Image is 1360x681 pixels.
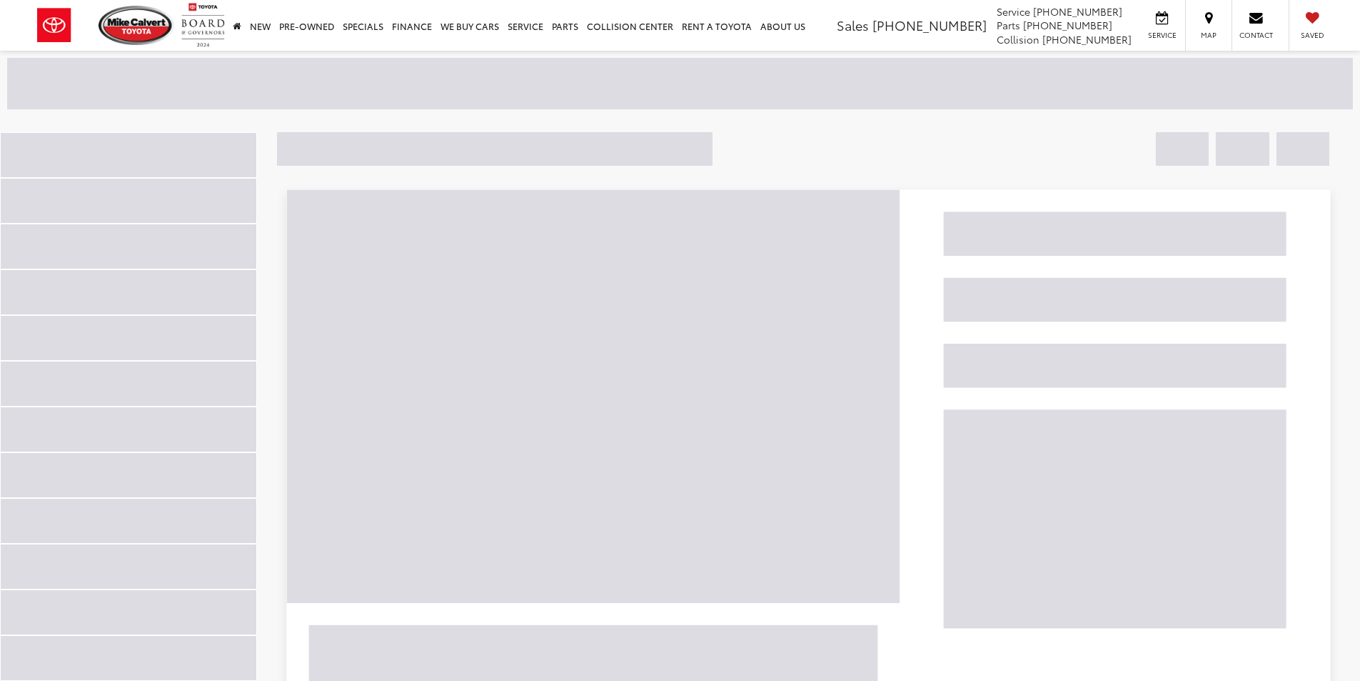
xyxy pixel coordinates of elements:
[997,32,1039,46] span: Collision
[99,6,174,45] img: Mike Calvert Toyota
[1033,4,1122,19] span: [PHONE_NUMBER]
[997,4,1030,19] span: Service
[1023,18,1112,32] span: [PHONE_NUMBER]
[872,16,987,34] span: [PHONE_NUMBER]
[1296,30,1328,40] span: Saved
[997,18,1020,32] span: Parts
[1146,30,1178,40] span: Service
[1042,32,1132,46] span: [PHONE_NUMBER]
[1193,30,1224,40] span: Map
[1239,30,1273,40] span: Contact
[837,16,869,34] span: Sales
